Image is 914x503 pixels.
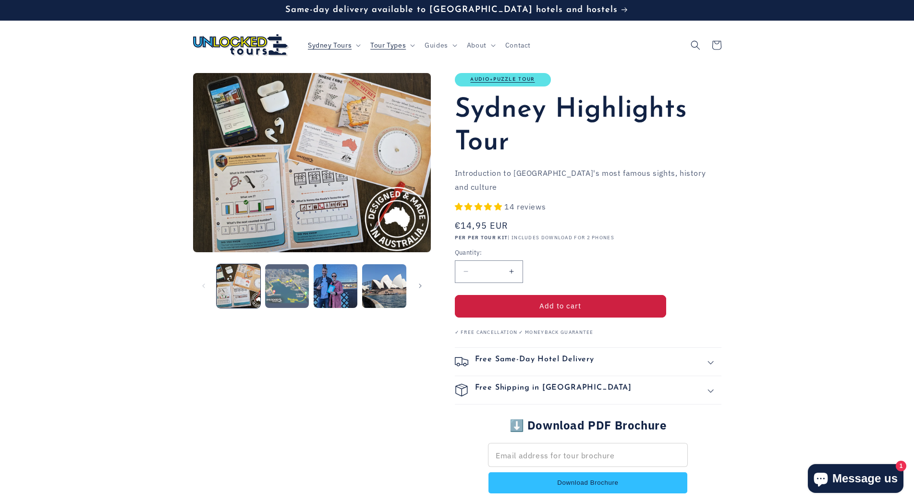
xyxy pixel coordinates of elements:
summary: Sydney Tours [302,35,365,55]
label: Quantity: [455,248,666,258]
media-gallery: Gallery Viewer [193,73,431,310]
button: Load image 2 in gallery view [265,264,309,308]
h1: Sydney Highlights Tour [455,94,721,159]
strong: PER PER TOUR KIT [455,234,508,241]
button: Load image 1 in gallery view [217,264,260,308]
h2: Free Shipping in [GEOGRAPHIC_DATA] [475,383,632,397]
button: Add to cart [455,295,666,318]
summary: Free Shipping in [GEOGRAPHIC_DATA] [455,376,721,404]
span: Sydney Tours [308,41,352,49]
summary: Free Same-Day Hotel Delivery [455,348,721,376]
a: Unlocked Tours [189,30,292,60]
button: Slide left [193,275,214,296]
span: 14 reviews [504,202,546,211]
p: | INCLUDES DOWNLOAD FOR 2 PHONES [455,235,721,241]
summary: Guides [419,35,461,55]
a: Contact [500,35,536,55]
span: Tour Types [370,41,406,49]
span: Contact [505,41,531,49]
a: Audio+Puzzle Tour [470,77,535,82]
summary: Tour Types [365,35,419,55]
span: €14,95 EUR [455,219,509,232]
span: Same-day delivery available to [GEOGRAPHIC_DATA] hotels and hostels [285,5,618,14]
button: Load image 4 in gallery view [362,264,406,308]
button: Slide right [410,275,431,296]
span: About [467,41,487,49]
button: Load image 3 in gallery view [314,264,357,308]
p: Introduction to [GEOGRAPHIC_DATA]'s most famous sights, history and culture [455,166,721,194]
p: ✓ Free Cancellation ✓ Moneyback Guarantee [455,330,721,335]
summary: Search [685,35,706,56]
inbox-online-store-chat: Shopify online store chat [805,464,906,495]
summary: About [461,35,500,55]
span: 4.79 stars [455,202,505,211]
span: Guides [425,41,448,49]
h2: Free Same-Day Hotel Delivery [475,355,595,368]
img: Unlocked Tours [193,34,289,56]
